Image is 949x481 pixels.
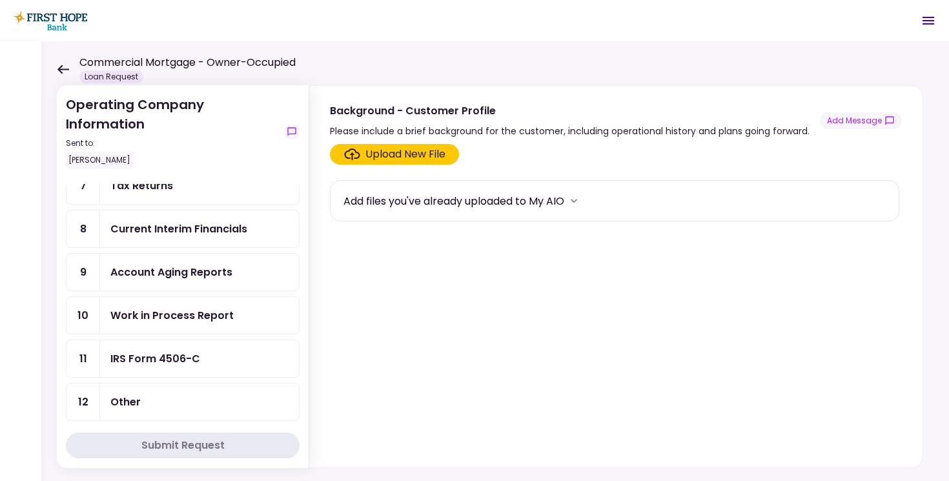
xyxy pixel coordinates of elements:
[330,144,459,165] span: Click here to upload the required document
[13,11,87,30] img: Partner icon
[66,253,300,291] a: 9Account Aging Reports
[66,340,100,377] div: 11
[564,191,584,210] button: more
[66,340,300,378] a: 11IRS Form 4506-C
[79,55,296,70] h1: Commercial Mortgage - Owner-Occupied
[66,210,300,248] a: 8Current Interim Financials
[66,384,100,420] div: 12
[66,297,100,334] div: 10
[110,307,234,323] div: Work in Process Report
[330,103,810,119] div: Background - Customer Profile
[66,383,300,421] a: 12Other
[66,167,100,204] div: 7
[110,221,247,237] div: Current Interim Financials
[913,5,944,36] button: Open menu
[110,351,200,367] div: IRS Form 4506-C
[110,394,141,410] div: Other
[66,210,100,247] div: 8
[66,296,300,334] a: 10Work in Process Report
[66,254,100,291] div: 9
[66,433,300,458] button: Submit Request
[343,193,564,209] div: Add files you've already uploaded to My AIO
[141,438,225,453] div: Submit Request
[66,167,300,205] a: 7Tax Returns
[110,264,232,280] div: Account Aging Reports
[330,123,810,139] div: Please include a brief background for the customer, including operational history and plans going...
[284,124,300,139] button: show-messages
[66,152,133,169] div: [PERSON_NAME]
[309,85,923,468] div: Background - Customer ProfilePlease include a brief background for the customer, including operat...
[820,112,902,129] button: show-messages
[110,178,173,194] div: Tax Returns
[365,147,445,162] div: Upload New File
[66,95,279,169] div: Operating Company Information
[66,138,279,149] div: Sent to:
[79,70,143,83] div: Loan Request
